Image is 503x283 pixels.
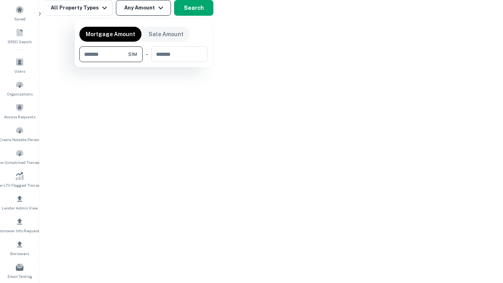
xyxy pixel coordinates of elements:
[86,30,135,39] p: Mortgage Amount
[146,46,148,62] div: -
[149,30,184,39] p: Sale Amount
[464,220,503,258] iframe: Chat Widget
[128,51,137,58] span: $1M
